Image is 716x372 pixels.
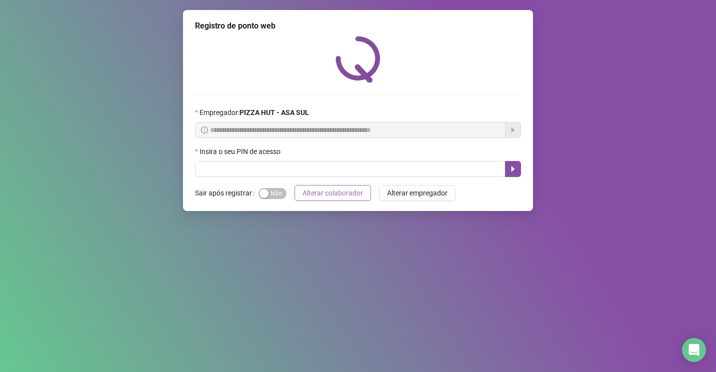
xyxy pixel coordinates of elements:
[335,36,380,82] img: QRPoint
[387,187,447,198] span: Alterar empregador
[509,165,517,173] span: caret-right
[195,185,258,201] label: Sair após registrar
[294,185,371,201] button: Alterar colaborador
[239,108,309,116] strong: PIZZA HUT - ASA SUL
[682,338,706,362] div: Open Intercom Messenger
[201,126,208,133] span: info-circle
[199,107,309,118] span: Empregador :
[195,20,521,32] div: Registro de ponto web
[195,146,287,157] label: Insira o seu PIN de acesso
[379,185,455,201] button: Alterar empregador
[302,187,363,198] span: Alterar colaborador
